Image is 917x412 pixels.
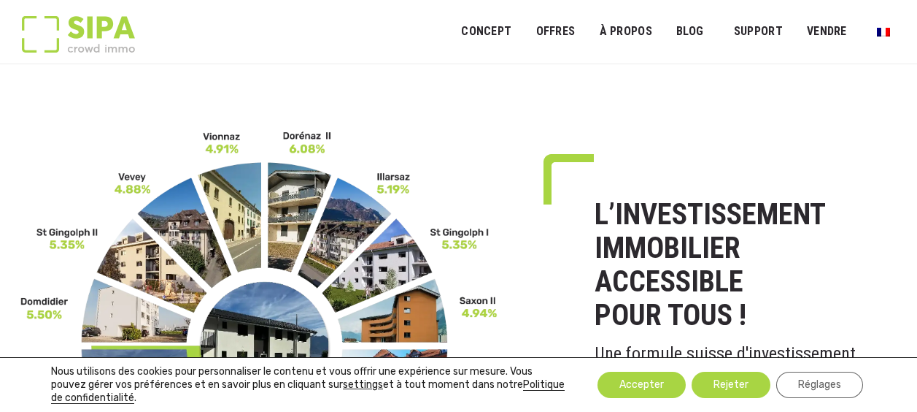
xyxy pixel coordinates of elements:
button: Réglages [776,372,863,398]
a: Blog [667,15,713,48]
a: Passer à [867,18,899,45]
a: VENDRE [797,15,856,48]
button: settings [343,378,383,392]
button: Rejeter [692,372,770,398]
a: Concept [452,15,521,48]
h1: L’INVESTISSEMENT IMMOBILIER ACCESSIBLE POUR TOUS ! [595,198,875,332]
a: SUPPORT [724,15,792,48]
button: Accepter [597,372,686,398]
img: Français [877,28,890,37]
a: OFFRES [526,15,584,48]
p: Nous utilisons des cookies pour personnaliser le contenu et vous offrir une expérience sur mesure... [51,365,567,405]
nav: Menu principal [461,13,895,50]
a: Politique de confidentialité [51,378,565,404]
a: À PROPOS [589,15,662,48]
